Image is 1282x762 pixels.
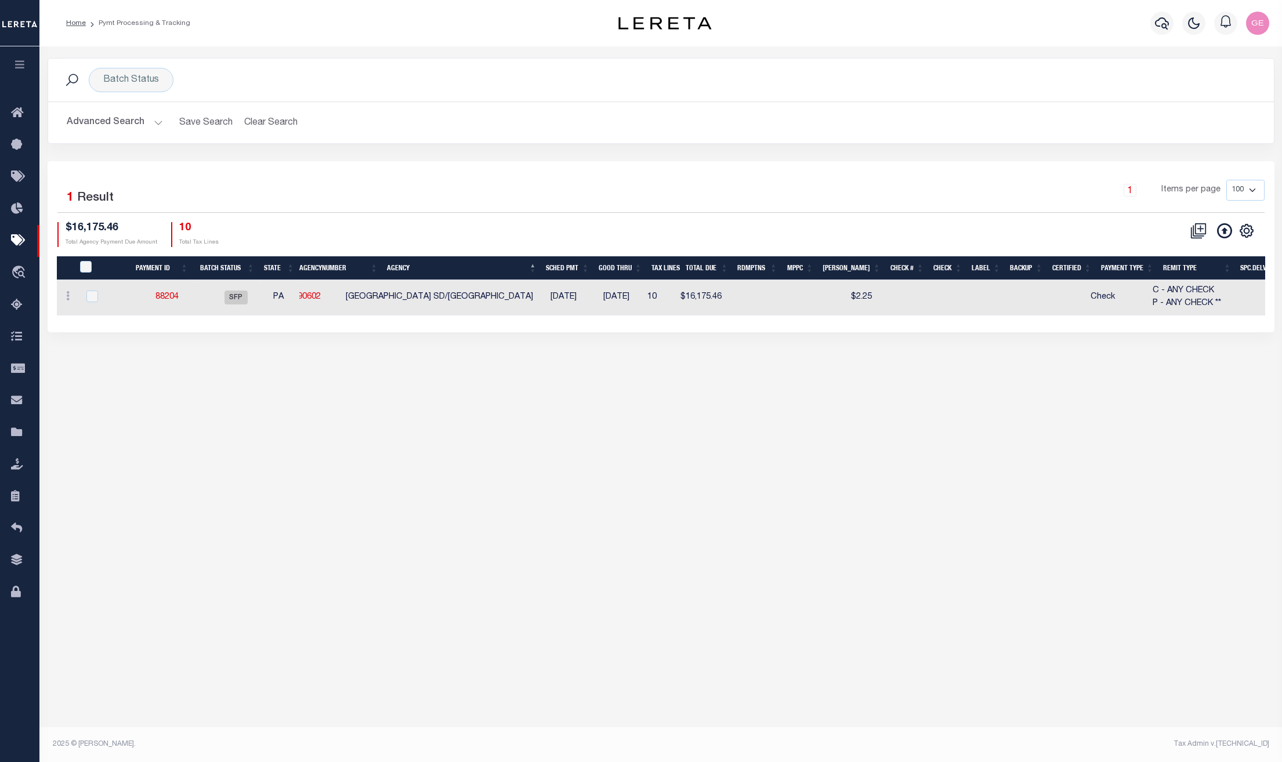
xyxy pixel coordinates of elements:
[11,266,30,281] i: travel_explore
[259,256,299,280] th: State: activate to sort column ascending
[193,256,259,280] th: Batch Status: activate to sort column ascending
[967,256,1005,280] th: Label: activate to sort column ascending
[269,280,307,315] td: PA
[67,192,74,204] span: 1
[1153,286,1221,307] span: Any form of check is acceptable for current year tax and prior year tax payments. However, if a p...
[681,256,733,280] th: Total Due: activate to sort column ascending
[123,256,193,280] th: Payment ID: activate to sort column ascending
[382,256,541,280] th: Agency: activate to sort column descending
[1091,293,1115,301] span: Check
[224,291,248,304] span: SFP
[618,17,711,30] img: logo-dark.svg
[172,111,240,134] button: Save Search
[341,280,538,315] td: [GEOGRAPHIC_DATA] SD/[GEOGRAPHIC_DATA]
[295,256,382,280] th: AgencyNumber: activate to sort column ascending
[86,18,190,28] li: Pymt Processing & Tracking
[1161,184,1221,197] span: Items per page
[929,256,967,280] th: Check: activate to sort column ascending
[66,222,157,235] h4: $16,175.46
[155,293,179,301] a: 88204
[676,280,726,315] td: $16,175.46
[179,238,219,247] p: Total Tax Lines
[77,189,114,208] label: Result
[67,111,163,134] button: Advanced Search
[1124,184,1136,197] a: 1
[590,280,643,315] td: [DATE]
[733,256,782,280] th: Rdmptns: activate to sort column ascending
[66,238,157,247] p: Total Agency Payment Due Amount
[1096,256,1158,280] th: Payment Type: activate to sort column ascending
[66,20,86,27] a: Home
[885,256,929,280] th: Check #: activate to sort column ascending
[240,111,303,134] button: Clear Search
[541,256,594,280] th: SCHED PMT: activate to sort column ascending
[538,280,590,315] td: [DATE]
[594,256,647,280] th: Good Thru: activate to sort column ascending
[818,256,885,280] th: Bill Fee: activate to sort column ascending
[809,280,877,315] td: $2.25
[1246,12,1269,35] img: svg+xml;base64,PHN2ZyB4bWxucz0iaHR0cDovL3d3dy53My5vcmcvMjAwMC9zdmciIHBvaW50ZXItZXZlbnRzPSJub25lIi...
[89,68,173,92] div: Click to Edit
[1048,256,1096,280] th: Certified: activate to sort column ascending
[279,293,321,301] a: 370390602
[179,222,219,235] h4: 10
[1236,256,1282,280] th: Spc.Delv: activate to sort column ascending
[647,256,681,280] th: Tax Lines
[1005,256,1048,280] th: Backup: activate to sort column ascending
[1158,256,1236,280] th: Remit Type: activate to sort column ascending
[73,256,114,280] th: PayeePmtBatchStatus
[782,256,818,280] th: MPPC: activate to sort column ascending
[643,280,676,315] td: 10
